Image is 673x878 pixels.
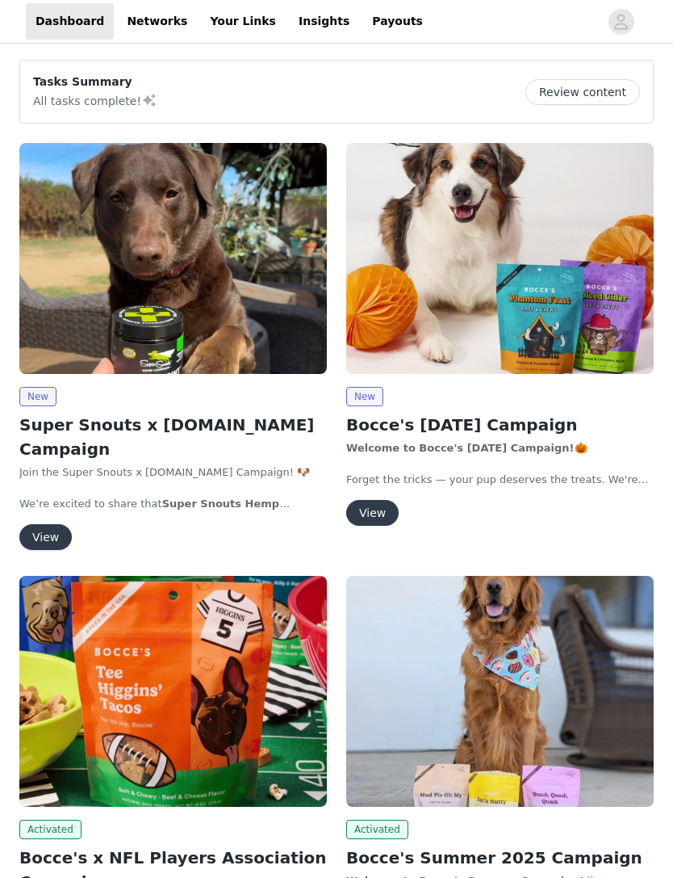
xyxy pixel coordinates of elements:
[33,74,157,90] p: Tasks Summary
[19,576,327,807] img: Bocce's
[19,413,327,461] h2: Super Snouts x [DOMAIN_NAME] Campaign
[346,143,654,374] img: Bocce's
[346,500,399,526] button: View
[200,3,286,40] a: Your Links
[346,442,575,454] strong: Welcome to Bocce's [DATE] Campaign!
[19,496,327,512] p: We’re excited to share that
[346,820,408,839] span: Activated
[19,464,327,481] p: Join the Super Snouts x [DOMAIN_NAME] Campaign! 🐶
[346,387,383,406] span: New
[362,3,433,40] a: Payouts
[19,143,327,374] img: Super Snouts Hemp Company
[19,524,72,550] button: View
[525,79,640,105] button: Review content
[346,440,654,456] p: 🎃
[346,507,399,519] a: View
[346,413,654,437] h2: Bocce's [DATE] Campaign
[33,90,157,110] p: All tasks complete!
[19,387,56,406] span: New
[19,820,82,839] span: Activated
[117,3,197,40] a: Networks
[346,472,654,488] p: Forget the tricks — your pup deserves the treats. We're brewing up something spooky (& sweet!) th...
[26,3,114,40] a: Dashboard
[19,531,72,544] a: View
[346,846,654,870] h2: Bocce's Summer 2025 Campaign
[613,9,629,35] div: avatar
[289,3,359,40] a: Insights
[346,576,654,807] img: Bocce's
